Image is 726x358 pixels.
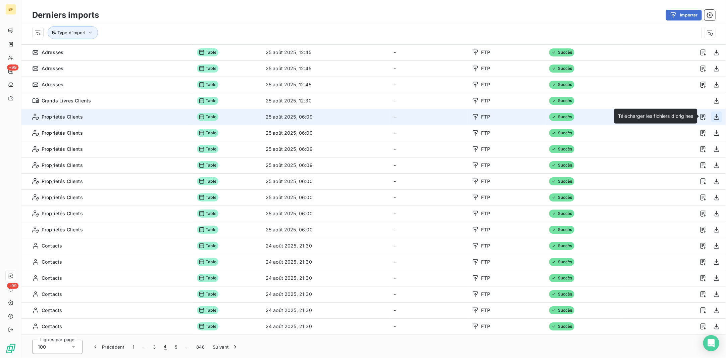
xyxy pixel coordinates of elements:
[618,113,693,119] span: Télécharger les fichiers d'origines
[390,77,468,93] td: -
[549,242,574,250] span: Succès
[197,48,218,56] span: Table
[390,60,468,77] td: -
[5,343,16,354] img: Logo LeanPay
[481,114,490,120] span: FTP
[171,340,182,354] button: 5
[481,242,490,249] span: FTP
[42,323,62,330] span: Contacts
[390,93,468,109] td: -
[390,302,468,318] td: -
[390,270,468,286] td: -
[390,254,468,270] td: -
[390,141,468,157] td: -
[390,157,468,173] td: -
[42,307,62,314] span: Contacts
[197,64,218,73] span: Table
[549,226,574,234] span: Succès
[197,274,218,282] span: Table
[262,109,390,125] td: 25 août 2025, 06:09
[42,146,83,152] span: Propriétés Clients
[197,306,218,314] span: Table
[703,335,719,351] div: Open Intercom Messenger
[42,275,62,281] span: Contacts
[262,270,390,286] td: 24 août 2025, 21:30
[42,114,83,120] span: Propriétés Clients
[481,194,490,201] span: FTP
[666,10,702,20] button: Importer
[5,66,16,77] a: +99
[197,113,218,121] span: Table
[138,342,149,352] span: …
[149,340,160,354] button: 3
[262,334,390,351] td: 24 août 2025, 21:30
[262,286,390,302] td: 24 août 2025, 21:30
[5,4,16,15] div: BF
[7,64,18,71] span: +99
[390,238,468,254] td: -
[197,242,218,250] span: Table
[262,93,390,109] td: 25 août 2025, 12:30
[262,222,390,238] td: 25 août 2025, 06:00
[262,60,390,77] td: 25 août 2025, 12:45
[128,340,138,354] button: 1
[549,97,574,105] span: Succès
[197,258,218,266] span: Table
[549,210,574,218] span: Succès
[390,125,468,141] td: -
[42,178,83,185] span: Propriétés Clients
[182,342,192,352] span: …
[390,222,468,238] td: -
[549,274,574,282] span: Succès
[481,275,490,281] span: FTP
[390,318,468,334] td: -
[197,210,218,218] span: Table
[42,291,62,298] span: Contacts
[197,145,218,153] span: Table
[42,210,83,217] span: Propriétés Clients
[390,334,468,351] td: -
[549,322,574,330] span: Succès
[390,286,468,302] td: -
[549,290,574,298] span: Succès
[262,141,390,157] td: 25 août 2025, 06:09
[481,49,490,56] span: FTP
[209,340,243,354] button: Suivant
[549,129,574,137] span: Succès
[197,161,218,169] span: Table
[42,81,63,88] span: Adresses
[481,323,490,330] span: FTP
[549,64,574,73] span: Succès
[197,177,218,185] span: Table
[160,340,171,354] button: 4
[549,48,574,56] span: Succès
[42,242,62,249] span: Contacts
[262,206,390,222] td: 25 août 2025, 06:00
[262,318,390,334] td: 24 août 2025, 21:30
[88,340,128,354] button: Précédent
[549,161,574,169] span: Succès
[549,193,574,202] span: Succès
[42,49,63,56] span: Adresses
[549,113,574,121] span: Succès
[42,130,83,136] span: Propriétés Clients
[481,97,490,104] span: FTP
[197,97,218,105] span: Table
[42,194,83,201] span: Propriétés Clients
[38,344,46,350] span: 100
[197,129,218,137] span: Table
[549,258,574,266] span: Succès
[42,97,91,104] span: Grands Livres Clients
[481,130,490,136] span: FTP
[262,173,390,189] td: 25 août 2025, 06:00
[192,340,209,354] button: 848
[481,226,490,233] span: FTP
[549,81,574,89] span: Succès
[42,226,83,233] span: Propriétés Clients
[164,344,167,350] span: 4
[262,77,390,93] td: 25 août 2025, 12:45
[390,173,468,189] td: -
[7,283,18,289] span: +99
[197,226,218,234] span: Table
[262,189,390,206] td: 25 août 2025, 06:00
